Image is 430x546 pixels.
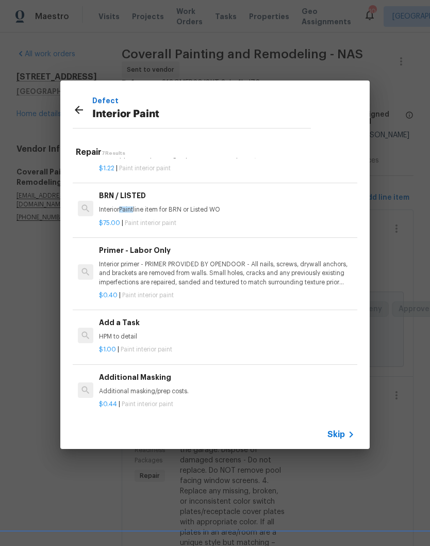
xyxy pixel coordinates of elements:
[99,205,355,214] p: Interior line item for BRN or Listed WO
[99,219,355,228] p: |
[119,206,133,213] span: Paint
[102,151,125,156] span: 7 Results
[76,147,357,158] h5: Repair
[99,372,355,383] h6: Additional Masking
[122,401,173,407] span: Paint interior paint
[99,165,114,171] span: $1.22
[121,346,172,352] span: Paint interior paint
[119,165,171,171] span: Paint interior paint
[125,220,176,226] span: Paint interior paint
[99,220,120,226] span: $75.00
[99,387,355,396] p: Additional masking/prep costs.
[99,292,118,298] span: $0.40
[99,401,117,407] span: $0.44
[327,429,345,440] span: Skip
[99,317,355,328] h6: Add a Task
[99,245,355,256] h6: Primer - Labor Only
[99,291,355,300] p: |
[122,292,174,298] span: Paint interior paint
[92,95,311,106] p: Defect
[99,346,116,352] span: $1.00
[99,260,355,286] p: Interior primer - PRIMER PROVIDED BY OPENDOOR - All nails, screws, drywall anchors, and brackets ...
[92,106,311,123] p: Interior Paint
[99,190,355,201] h6: BRN / LISTED
[99,400,355,409] p: |
[99,345,355,354] p: |
[99,332,355,341] p: HPM to detail
[99,164,355,173] p: |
